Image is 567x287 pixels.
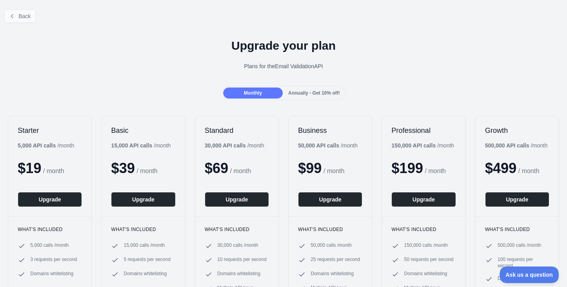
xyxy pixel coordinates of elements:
[391,126,456,135] h2: Professional
[485,126,549,135] h2: Growth
[391,160,423,176] span: $ 199
[205,142,246,149] b: 30,000 API calls
[298,142,339,149] b: 50,000 API calls
[485,160,517,176] span: $ 499
[298,160,322,176] span: $ 99
[485,142,529,149] b: 500,000 API calls
[205,142,264,149] div: / month
[205,160,228,176] span: $ 69
[298,126,362,135] h2: Business
[205,126,269,135] h2: Standard
[391,142,454,149] div: / month
[298,142,358,149] div: / month
[500,266,559,283] iframe: Toggle Customer Support
[485,142,548,149] div: / month
[391,142,435,149] b: 150,000 API calls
